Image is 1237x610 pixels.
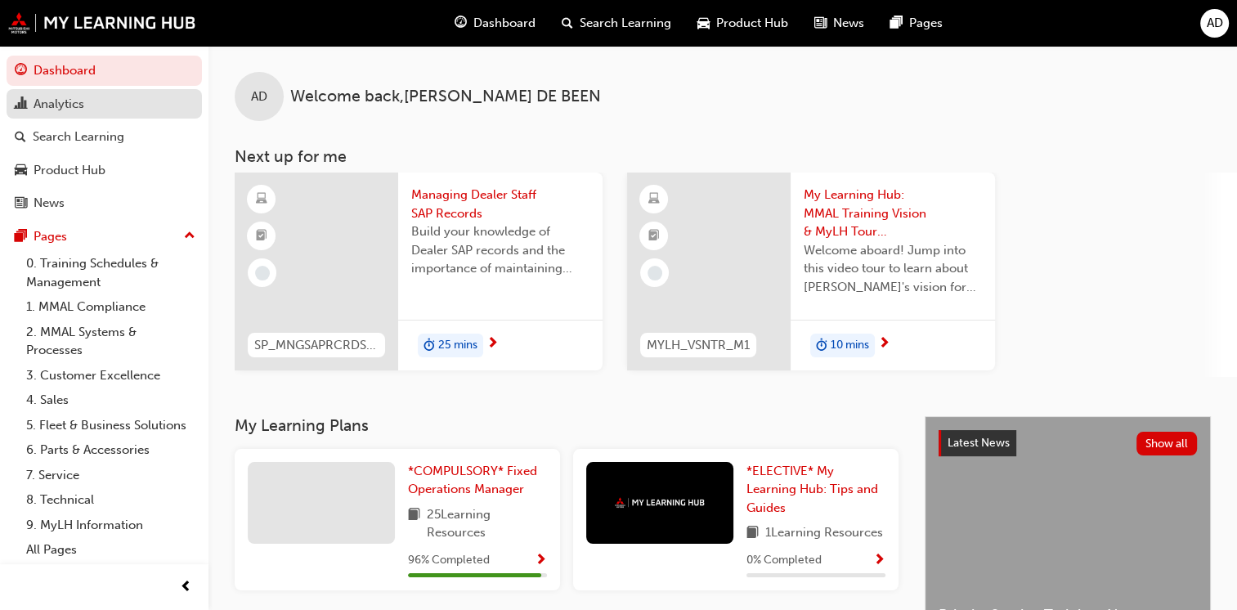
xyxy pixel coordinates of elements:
button: Show all [1136,432,1198,455]
a: 5. Fleet & Business Solutions [20,413,202,438]
a: 2. MMAL Systems & Processes [20,320,202,363]
span: MYLH_VSNTR_M1 [647,336,750,355]
span: news-icon [15,196,27,211]
h3: My Learning Plans [235,416,899,435]
a: *ELECTIVE* My Learning Hub: Tips and Guides [746,462,885,518]
span: up-icon [184,226,195,247]
span: guage-icon [455,13,467,34]
a: 7. Service [20,463,202,488]
a: search-iconSearch Learning [549,7,684,40]
span: car-icon [697,13,710,34]
span: guage-icon [15,64,27,78]
span: search-icon [562,13,573,34]
img: mmal [615,497,705,508]
span: Show Progress [535,554,547,568]
span: Welcome aboard! Jump into this video tour to learn about [PERSON_NAME]'s vision for your learning... [804,241,982,297]
span: Dashboard [473,14,536,33]
span: News [833,14,864,33]
span: next-icon [878,337,890,352]
span: learningResourceType_ELEARNING-icon [648,189,660,210]
button: Pages [7,222,202,252]
a: news-iconNews [801,7,877,40]
a: pages-iconPages [877,7,956,40]
span: Search Learning [580,14,671,33]
a: 4. Sales [20,388,202,413]
span: book-icon [408,505,420,542]
a: 1. MMAL Compliance [20,294,202,320]
button: Show Progress [873,550,885,571]
a: 3. Customer Excellence [20,363,202,388]
span: learningRecordVerb_NONE-icon [255,266,270,280]
a: guage-iconDashboard [441,7,549,40]
a: Dashboard [7,56,202,86]
span: news-icon [814,13,827,34]
a: Latest NewsShow all [939,430,1197,456]
div: News [34,194,65,213]
span: Welcome back , [PERSON_NAME] DE BEEN [290,87,601,106]
div: Analytics [34,95,84,114]
span: SP_MNGSAPRCRDS_M1 [254,336,379,355]
a: MYLH_VSNTR_M1My Learning Hub: MMAL Training Vision & MyLH Tour (Elective)Welcome aboard! Jump int... [627,173,995,370]
span: pages-icon [15,230,27,244]
span: *ELECTIVE* My Learning Hub: Tips and Guides [746,464,878,515]
a: Product Hub [7,155,202,186]
span: AD [1207,14,1223,33]
a: News [7,188,202,218]
span: Latest News [948,436,1010,450]
a: SP_MNGSAPRCRDS_M1Managing Dealer Staff SAP RecordsBuild your knowledge of Dealer SAP records and ... [235,173,603,370]
span: Product Hub [716,14,788,33]
a: All Pages [20,537,202,563]
span: My Learning Hub: MMAL Training Vision & MyLH Tour (Elective) [804,186,982,241]
span: AD [251,87,267,106]
span: 96 % Completed [408,551,490,570]
span: duration-icon [424,335,435,357]
a: 9. MyLH Information [20,513,202,538]
span: booktick-icon [648,226,660,247]
span: search-icon [15,130,26,145]
span: chart-icon [15,97,27,112]
div: Product Hub [34,161,105,180]
a: Analytics [7,89,202,119]
a: 8. Technical [20,487,202,513]
span: 0 % Completed [746,551,822,570]
span: prev-icon [180,577,192,598]
span: booktick-icon [256,226,267,247]
span: Pages [909,14,943,33]
button: Show Progress [535,550,547,571]
span: learningResourceType_ELEARNING-icon [256,189,267,210]
div: Pages [34,227,67,246]
span: 25 mins [438,336,477,355]
img: mmal [8,12,196,34]
a: car-iconProduct Hub [684,7,801,40]
a: 0. Training Schedules & Management [20,251,202,294]
span: 1 Learning Resources [765,523,883,544]
span: duration-icon [816,335,827,357]
span: pages-icon [890,13,903,34]
span: learningRecordVerb_NONE-icon [648,266,662,280]
span: *COMPULSORY* Fixed Operations Manager [408,464,537,497]
h3: Next up for me [208,147,1237,166]
span: Build your knowledge of Dealer SAP records and the importance of maintaining your staff records i... [411,222,589,278]
a: Search Learning [7,122,202,152]
span: book-icon [746,523,759,544]
span: 10 mins [831,336,869,355]
span: car-icon [15,164,27,178]
a: *COMPULSORY* Fixed Operations Manager [408,462,547,499]
span: Show Progress [873,554,885,568]
div: Search Learning [33,128,124,146]
span: 25 Learning Resources [427,505,547,542]
span: next-icon [486,337,499,352]
span: Managing Dealer Staff SAP Records [411,186,589,222]
button: AD [1200,9,1229,38]
a: 6. Parts & Accessories [20,437,202,463]
button: DashboardAnalyticsSearch LearningProduct HubNews [7,52,202,222]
